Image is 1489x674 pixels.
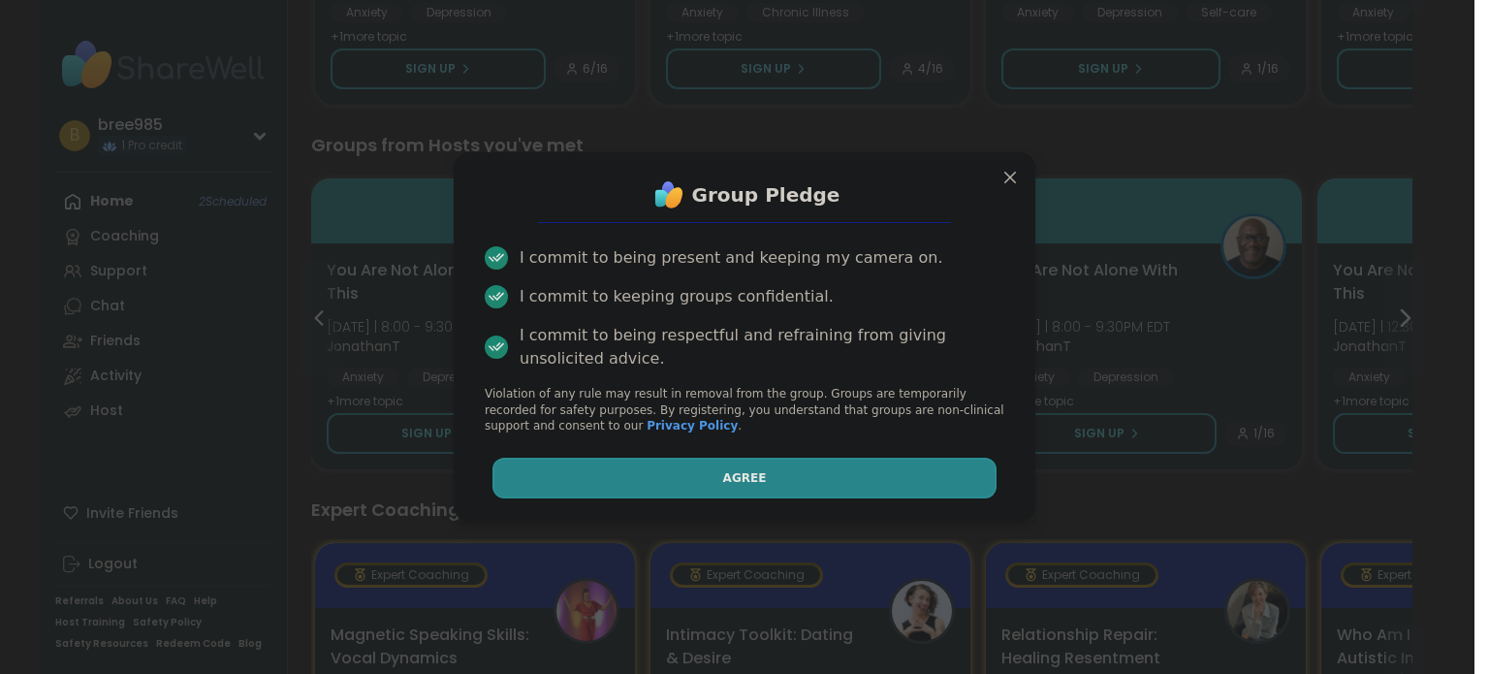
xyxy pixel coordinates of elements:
[520,285,834,308] div: I commit to keeping groups confidential.
[520,246,942,270] div: I commit to being present and keeping my camera on.
[692,181,840,209] h1: Group Pledge
[485,386,1004,434] p: Violation of any rule may result in removal from the group. Groups are temporarily recorded for s...
[492,458,998,498] button: Agree
[723,469,767,487] span: Agree
[520,324,1004,370] div: I commit to being respectful and refraining from giving unsolicited advice.
[649,176,688,214] img: ShareWell Logo
[647,419,738,433] a: Privacy Policy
